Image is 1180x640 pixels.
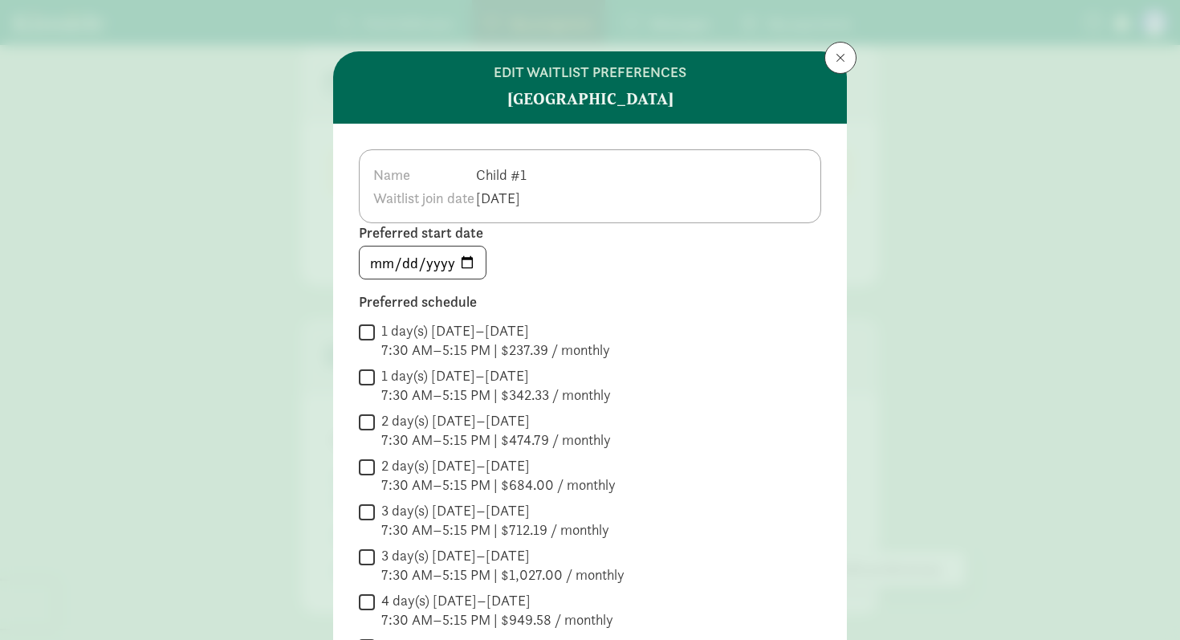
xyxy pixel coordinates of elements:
div: 7:30 AM–5:15 PM | $949.58 / monthly [381,610,613,630]
div: 7:30 AM–5:15 PM | $342.33 / monthly [381,385,611,405]
div: 7:30 AM–5:15 PM | $237.39 / monthly [381,340,610,360]
td: Child #1 [475,163,531,186]
div: 1 day(s) [DATE]–[DATE] [381,321,610,340]
td: [DATE] [475,186,531,210]
div: 7:30 AM–5:15 PM | $712.19 / monthly [381,520,609,540]
h6: edit waitlist preferences [494,64,686,80]
div: 2 day(s) [DATE]–[DATE] [381,456,616,475]
th: Waitlist join date [372,186,475,210]
div: 1 day(s) [DATE]–[DATE] [381,366,611,385]
strong: [GEOGRAPHIC_DATA] [507,87,673,111]
div: 3 day(s) [DATE]–[DATE] [381,546,625,565]
div: 2 day(s) [DATE]–[DATE] [381,411,611,430]
th: Name [372,163,475,186]
div: 4 day(s) [DATE]–[DATE] [381,591,613,610]
label: Preferred start date [359,223,821,243]
div: 7:30 AM–5:15 PM | $474.79 / monthly [381,430,611,450]
div: 7:30 AM–5:15 PM | $684.00 / monthly [381,475,616,495]
label: Preferred schedule [359,292,821,312]
div: 3 day(s) [DATE]–[DATE] [381,501,609,520]
div: 7:30 AM–5:15 PM | $1,027.00 / monthly [381,565,625,585]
